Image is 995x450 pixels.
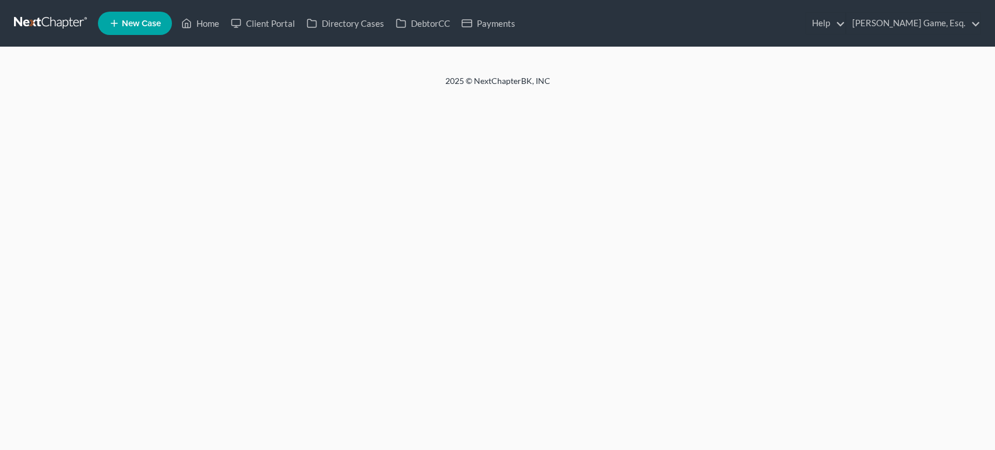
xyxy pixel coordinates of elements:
a: Payments [456,13,521,34]
a: Directory Cases [301,13,390,34]
new-legal-case-button: New Case [98,12,172,35]
a: Client Portal [225,13,301,34]
div: 2025 © NextChapterBK, INC [166,75,830,96]
a: Home [175,13,225,34]
a: DebtorCC [390,13,456,34]
a: Help [806,13,845,34]
a: [PERSON_NAME] Game, Esq. [846,13,980,34]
